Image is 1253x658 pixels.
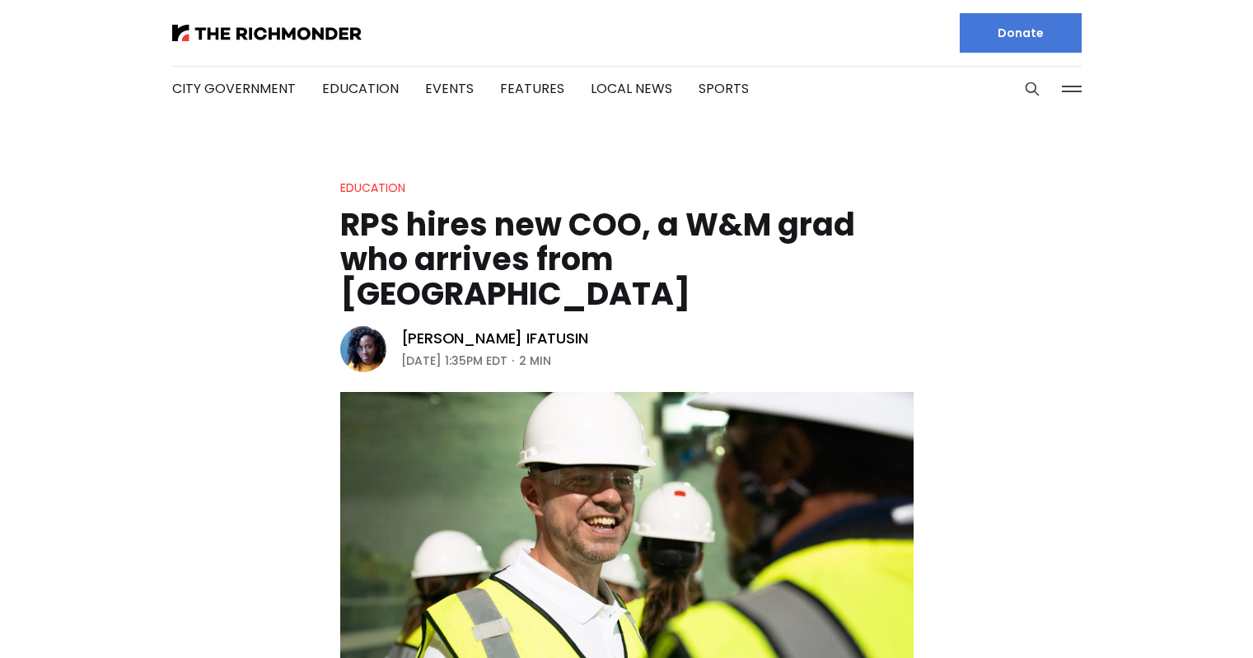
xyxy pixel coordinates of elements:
a: Local News [591,79,672,98]
a: Sports [699,79,749,98]
a: [PERSON_NAME] Ifatusin [401,329,588,348]
a: Education [340,180,405,196]
button: Search this site [1020,77,1045,101]
span: 2 min [519,351,551,371]
a: Events [425,79,474,98]
iframe: portal-trigger [1114,577,1253,658]
time: [DATE] 1:35PM EDT [401,351,507,371]
a: Features [500,79,564,98]
a: Education [322,79,399,98]
img: Victoria A. Ifatusin [340,326,386,372]
h1: RPS hires new COO, a W&M grad who arrives from [GEOGRAPHIC_DATA] [340,208,914,311]
a: City Government [172,79,296,98]
a: Donate [960,13,1082,53]
img: The Richmonder [172,25,362,41]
